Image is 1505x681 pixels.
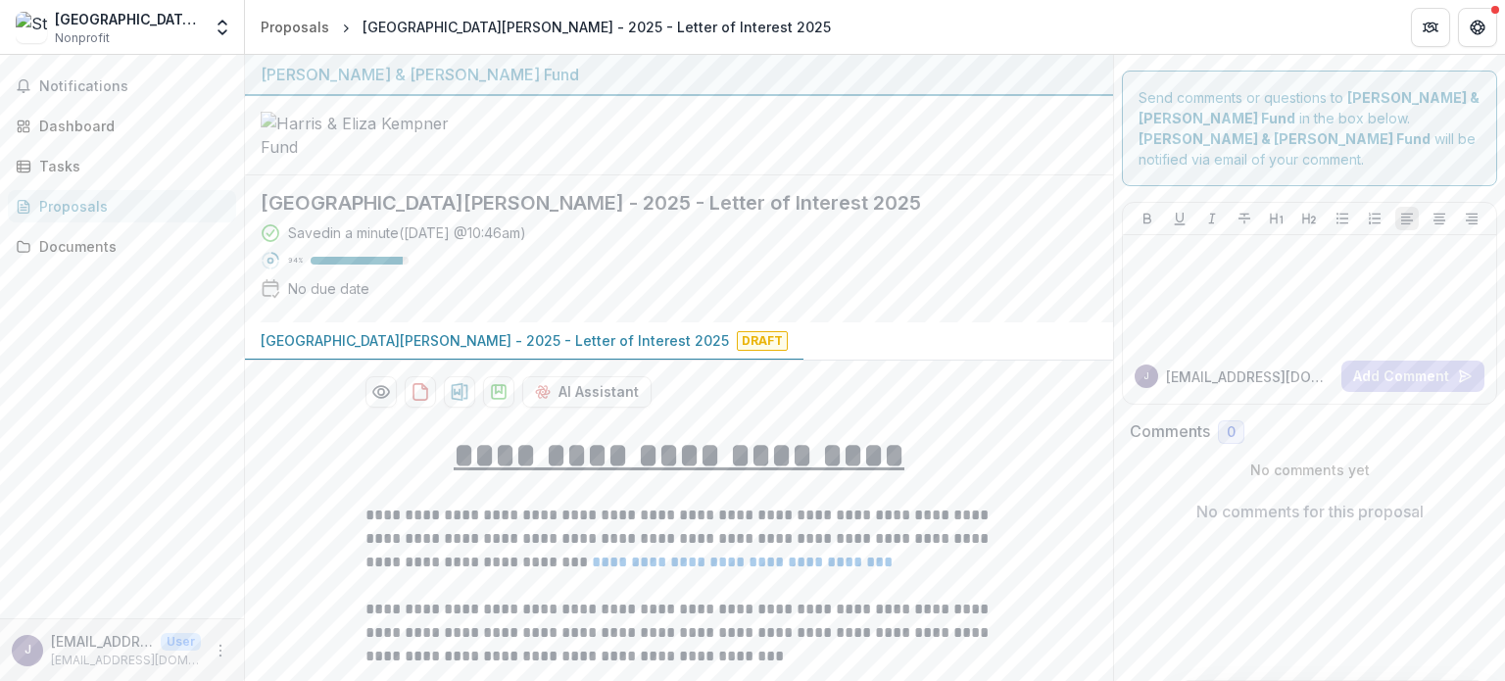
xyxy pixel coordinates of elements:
[55,29,110,47] span: Nonprofit
[209,639,232,662] button: More
[1227,424,1236,441] span: 0
[8,230,236,263] a: Documents
[1168,207,1191,230] button: Underline
[39,156,220,176] div: Tasks
[161,633,201,651] p: User
[1265,207,1288,230] button: Heading 1
[1460,207,1483,230] button: Align Right
[1233,207,1256,230] button: Strike
[737,331,788,351] span: Draft
[39,116,220,136] div: Dashboard
[365,376,397,408] button: Preview 154ef307-5b9a-4424-a5e0-c932a783011b-0.pdf
[8,190,236,222] a: Proposals
[1331,207,1354,230] button: Bullet List
[1139,130,1431,147] strong: [PERSON_NAME] & [PERSON_NAME] Fund
[39,78,228,95] span: Notifications
[1458,8,1497,47] button: Get Help
[1428,207,1451,230] button: Align Center
[51,652,201,669] p: [EMAIL_ADDRESS][DOMAIN_NAME]
[363,17,831,37] div: [GEOGRAPHIC_DATA][PERSON_NAME] - 2025 - Letter of Interest 2025
[1363,207,1386,230] button: Ordered List
[1411,8,1450,47] button: Partners
[1130,460,1489,480] p: No comments yet
[261,112,457,159] img: Harris & Eliza Kempner Fund
[1122,71,1497,186] div: Send comments or questions to in the box below. will be notified via email of your comment.
[1196,500,1424,523] p: No comments for this proposal
[288,222,526,243] div: Saved in a minute ( [DATE] @ 10:46am )
[522,376,652,408] button: AI Assistant
[1136,207,1159,230] button: Bold
[209,8,236,47] button: Open entity switcher
[288,278,369,299] div: No due date
[483,376,514,408] button: download-proposal
[39,196,220,217] div: Proposals
[1341,361,1484,392] button: Add Comment
[261,191,1066,215] h2: [GEOGRAPHIC_DATA][PERSON_NAME] - 2025 - Letter of Interest 2025
[1143,371,1149,381] div: jrandle@stvhope.org
[261,17,329,37] div: Proposals
[24,644,31,657] div: jrandle@stvhope.org
[8,150,236,182] a: Tasks
[8,71,236,102] button: Notifications
[55,9,201,29] div: [GEOGRAPHIC_DATA][PERSON_NAME]
[1200,207,1224,230] button: Italicize
[39,236,220,257] div: Documents
[261,63,1097,86] div: [PERSON_NAME] & [PERSON_NAME] Fund
[16,12,47,43] img: St. Vincent's House
[1166,366,1334,387] p: [EMAIL_ADDRESS][DOMAIN_NAME]
[253,13,839,41] nav: breadcrumb
[1395,207,1419,230] button: Align Left
[8,110,236,142] a: Dashboard
[1130,422,1210,441] h2: Comments
[288,254,303,268] p: 94 %
[444,376,475,408] button: download-proposal
[51,631,153,652] p: [EMAIL_ADDRESS][DOMAIN_NAME]
[1297,207,1321,230] button: Heading 2
[261,330,729,351] p: [GEOGRAPHIC_DATA][PERSON_NAME] - 2025 - Letter of Interest 2025
[253,13,337,41] a: Proposals
[405,376,436,408] button: download-proposal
